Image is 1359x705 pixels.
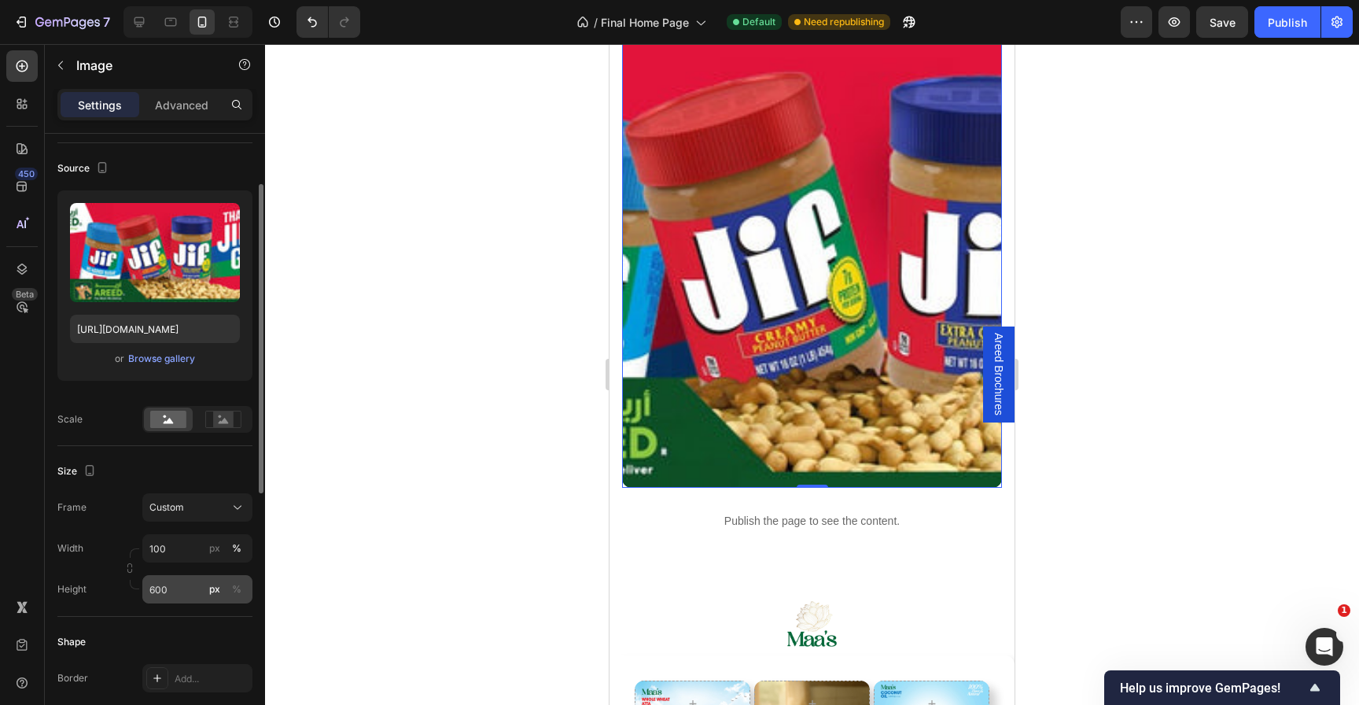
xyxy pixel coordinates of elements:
p: 7 [103,13,110,31]
div: px [209,541,220,556]
span: Save [1210,16,1236,29]
div: Beta [12,288,38,301]
button: Show survey - Help us improve GemPages! [1120,678,1324,697]
div: % [232,582,241,596]
span: Need republishing [804,15,884,29]
button: % [205,580,224,599]
span: Final Home Page [601,14,689,31]
span: or [115,349,124,368]
span: Default [742,15,775,29]
img: preview-image [70,203,240,302]
iframe: Intercom live chat [1306,628,1343,666]
span: 1 [1338,604,1350,617]
button: 7 [6,6,117,38]
div: Source [57,158,112,179]
button: px [227,539,246,558]
iframe: To enrich screen reader interactions, please activate Accessibility in Grammarly extension settings [610,44,1015,705]
input: px% [142,575,252,603]
button: Save [1196,6,1248,38]
input: https://example.com/image.jpg [70,315,240,343]
button: Browse gallery [127,351,196,367]
span: Custom [149,500,184,515]
div: px [209,582,220,596]
div: % [232,541,241,556]
label: Width [57,541,83,556]
button: % [205,539,224,558]
button: Custom [142,493,252,522]
div: Shape [57,635,86,649]
span: / [594,14,598,31]
input: px% [142,534,252,563]
div: Size [57,461,99,482]
p: Image [76,56,210,75]
p: Advanced [155,97,208,113]
div: Undo/Redo [296,6,360,38]
button: px [227,580,246,599]
label: Height [57,582,87,596]
button: Publish [1254,6,1320,38]
label: Frame [57,500,87,515]
div: Scale [57,412,83,426]
div: Add... [175,672,249,686]
div: Border [57,671,88,685]
div: Publish [1268,14,1307,31]
p: Settings [78,97,122,113]
img: gempages_528694895989228566-7633f978-9c6c-49e4-b645-9c7d04617bac.jpg [171,548,234,611]
div: Browse gallery [128,352,195,366]
span: Help us improve GemPages! [1120,681,1306,696]
p: Publish the page to see the content. [25,469,380,485]
div: 450 [15,168,38,180]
